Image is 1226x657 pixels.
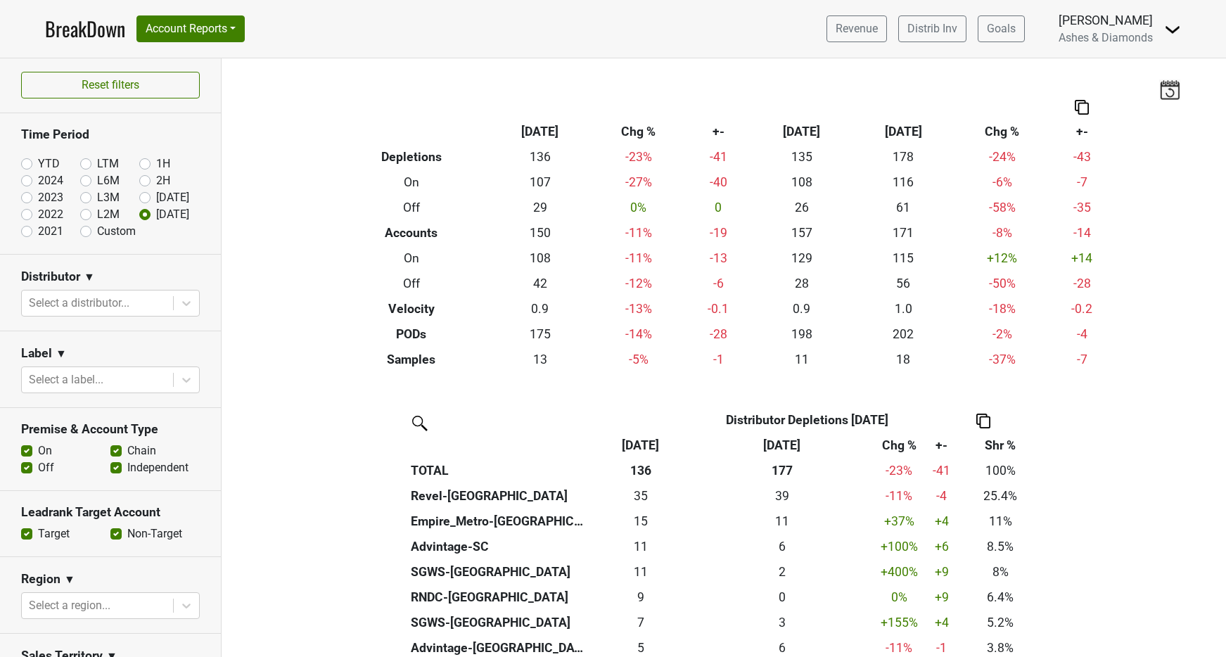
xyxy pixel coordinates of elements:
[489,220,591,245] td: 150
[591,610,690,635] td: 7
[21,346,52,361] h3: Label
[751,119,853,144] th: [DATE]
[954,321,1050,347] td: -2 %
[97,206,120,223] label: L2M
[407,433,591,458] th: &nbsp;: activate to sort column ascending
[694,563,870,581] div: 2
[97,172,120,189] label: L6M
[959,534,1042,559] td: 8.5%
[853,195,954,220] td: 61
[591,534,690,559] td: 11.49
[874,559,924,585] td: +400 %
[84,269,95,286] span: ▼
[874,534,924,559] td: +100 %
[853,296,954,321] td: 1.0
[694,613,870,632] div: 3
[687,195,751,220] td: 0
[21,127,200,142] h3: Time Period
[687,220,751,245] td: -19
[489,296,591,321] td: 0.9
[874,509,924,534] td: +37 %
[489,245,591,271] td: 108
[1049,144,1114,170] td: -43
[826,15,887,42] a: Revenue
[38,442,52,459] label: On
[333,144,489,170] th: Depletions
[591,347,687,372] td: -5 %
[874,433,924,458] th: Chg %: activate to sort column ascending
[591,220,687,245] td: -11 %
[959,458,1042,483] td: 100%
[156,206,189,223] label: [DATE]
[691,559,874,585] th: 2.167
[933,464,950,478] span: -41
[976,414,990,428] img: Copy to clipboard
[1049,170,1114,195] td: -7
[691,407,925,433] th: Distributor Depletions [DATE]
[691,585,874,610] th: 0
[886,464,912,478] span: -23%
[156,172,170,189] label: 2H
[687,245,751,271] td: -13
[127,459,189,476] label: Independent
[156,155,170,172] label: 1H
[591,458,690,483] th: 136
[64,571,75,588] span: ▼
[687,144,751,170] td: -41
[691,483,874,509] th: 38.583
[136,15,245,42] button: Account Reports
[928,487,956,505] div: -4
[1049,271,1114,296] td: -28
[751,144,853,170] td: 135
[751,296,853,321] td: 0.9
[874,585,924,610] td: 0 %
[21,269,80,284] h3: Distributor
[407,458,591,483] th: TOTAL
[898,15,966,42] a: Distrib Inv
[407,411,430,433] img: filter
[38,155,60,172] label: YTD
[691,610,874,635] th: 2.750
[928,512,956,530] div: +4
[333,271,489,296] th: Off
[694,639,870,657] div: 6
[1059,31,1153,44] span: Ashes & Diamonds
[591,144,687,170] td: -23 %
[687,321,751,347] td: -28
[1049,296,1114,321] td: -0.2
[687,271,751,296] td: -6
[591,585,690,610] td: 8.75
[407,585,591,610] th: RNDC-[GEOGRAPHIC_DATA]
[591,296,687,321] td: -13 %
[751,220,853,245] td: 157
[1049,220,1114,245] td: -14
[591,245,687,271] td: -11 %
[591,483,690,509] td: 34.5
[853,220,954,245] td: 171
[594,537,687,556] div: 11
[959,585,1042,610] td: 6.4%
[853,119,954,144] th: [DATE]
[1049,347,1114,372] td: -7
[591,170,687,195] td: -27 %
[97,223,136,240] label: Custom
[56,345,67,362] span: ▼
[45,14,125,44] a: BreakDown
[928,613,956,632] div: +4
[751,195,853,220] td: 26
[1075,100,1089,115] img: Copy to clipboard
[959,483,1042,509] td: 25.4%
[38,459,54,476] label: Off
[954,170,1050,195] td: -6 %
[591,509,690,534] td: 15
[489,195,591,220] td: 29
[38,189,63,206] label: 2023
[924,433,959,458] th: +-: activate to sort column ascending
[591,271,687,296] td: -12 %
[21,422,200,437] h3: Premise & Account Type
[38,223,63,240] label: 2021
[874,483,924,509] td: -11 %
[1049,119,1114,144] th: +-
[1159,79,1180,99] img: last_updated_date
[928,537,956,556] div: +6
